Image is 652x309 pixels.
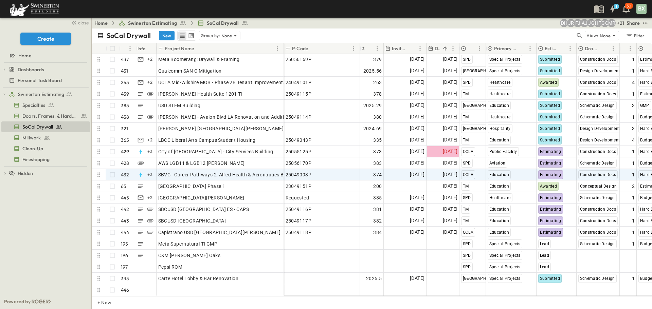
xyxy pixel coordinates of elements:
[489,69,521,73] span: Special Projects
[519,45,526,52] button: Sort
[410,124,424,132] span: [DATE]
[373,171,382,178] span: 374
[158,160,245,167] span: AWS LGB11 & LGB12 [PERSON_NAME]
[416,44,424,53] button: Menu
[627,3,631,9] p: 30
[567,19,575,27] div: Joshua Russell (joshua.russell@swinerton.com)
[632,114,635,120] span: 1
[177,31,196,41] div: table view
[410,194,424,201] span: [DATE]
[9,65,89,74] a: Dashboards
[443,136,457,144] span: [DATE]
[207,20,239,26] span: SoCal Drywall
[178,32,186,40] button: row view
[94,20,108,26] a: Home
[580,149,616,154] span: Construction Docs
[165,45,194,52] p: Project Name
[489,207,509,212] span: Education
[373,194,382,201] span: 385
[463,57,471,62] span: SPD
[580,57,616,62] span: Construction Docs
[540,184,557,189] span: Awarded
[121,125,128,132] p: 321
[632,194,635,201] span: 1
[410,101,424,109] span: [DATE]
[158,114,290,120] span: [PERSON_NAME] - Avalon Blvd LA Renovation and Addition
[22,123,53,130] span: SoCal Drywall
[373,160,382,167] span: 383
[559,45,566,52] button: Sort
[632,137,635,143] span: 4
[580,195,615,200] span: Schematic Design
[580,218,616,223] span: Construction Docs
[443,55,457,63] span: [DATE]
[463,242,471,246] span: SPD
[363,67,382,74] span: 2025.56
[136,43,157,54] div: Info
[8,2,60,16] img: 6c363589ada0b36f064d841b69d3a419a338230e66bb0a533688fa5cc3e9e735.png
[1,154,90,165] div: Firestoppingtest
[366,45,373,52] button: Sort
[22,113,78,119] span: Doors, Frames, & Hardware
[441,45,449,52] button: Sort
[540,115,560,119] span: Submitted
[449,44,457,53] button: Menu
[632,91,635,97] span: 1
[286,148,312,155] span: 25055125P
[1,122,89,132] a: SoCal Drywall
[632,56,635,63] span: 1
[158,240,218,247] span: Meta Supernatural TI GMP
[286,229,312,236] span: 25049118P
[121,79,129,86] p: 245
[580,172,616,177] span: Construction Docs
[121,67,128,74] p: 431
[121,217,129,224] p: 443
[373,91,382,97] span: 378
[410,171,424,178] span: [DATE]
[1,51,89,60] a: Home
[468,45,475,52] button: Sort
[121,91,129,97] p: 439
[580,80,616,85] span: Construction Docs
[580,115,615,119] span: Schematic Design
[410,67,424,75] span: [DATE]
[146,194,154,202] div: + 2
[617,20,624,26] p: + 21
[286,56,312,63] span: 25056169P
[410,136,424,144] span: [DATE]
[121,171,129,178] p: 432
[159,31,175,40] button: New
[632,102,635,109] span: 3
[1,132,90,143] div: Millworktest
[22,145,43,152] span: Clean-Up
[286,91,312,97] span: 25049115P
[146,148,154,156] div: + 3
[286,206,312,213] span: 25049116P
[601,19,609,27] div: Gerrad Gerber (gerrad.gerber@swinerton.com)
[363,125,382,132] span: 2024.69
[632,67,635,74] span: 1
[623,31,647,40] button: Filter
[1,111,89,121] a: Doors, Frames, & Hardware
[286,194,309,201] span: Requested
[632,206,635,213] span: 1
[489,230,509,235] span: Education
[1,75,90,86] div: Personal Task Boardtest
[636,3,647,15] button: BX
[309,45,317,52] button: Sort
[463,138,469,142] span: TM
[121,137,129,143] p: 365
[632,148,635,155] span: 1
[489,115,511,119] span: Healthcare
[540,138,560,142] span: Submitted
[373,114,382,120] span: 380
[410,217,424,225] span: [DATE]
[22,102,45,109] span: Specialties
[18,66,44,73] span: Dashboards
[410,159,424,167] span: [DATE]
[641,19,649,27] button: test
[463,80,471,85] span: SPD
[373,229,382,236] span: 384
[594,19,602,27] div: Haaris Tahmas (haaris.tahmas@swinerton.com)
[292,45,308,52] p: P-Code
